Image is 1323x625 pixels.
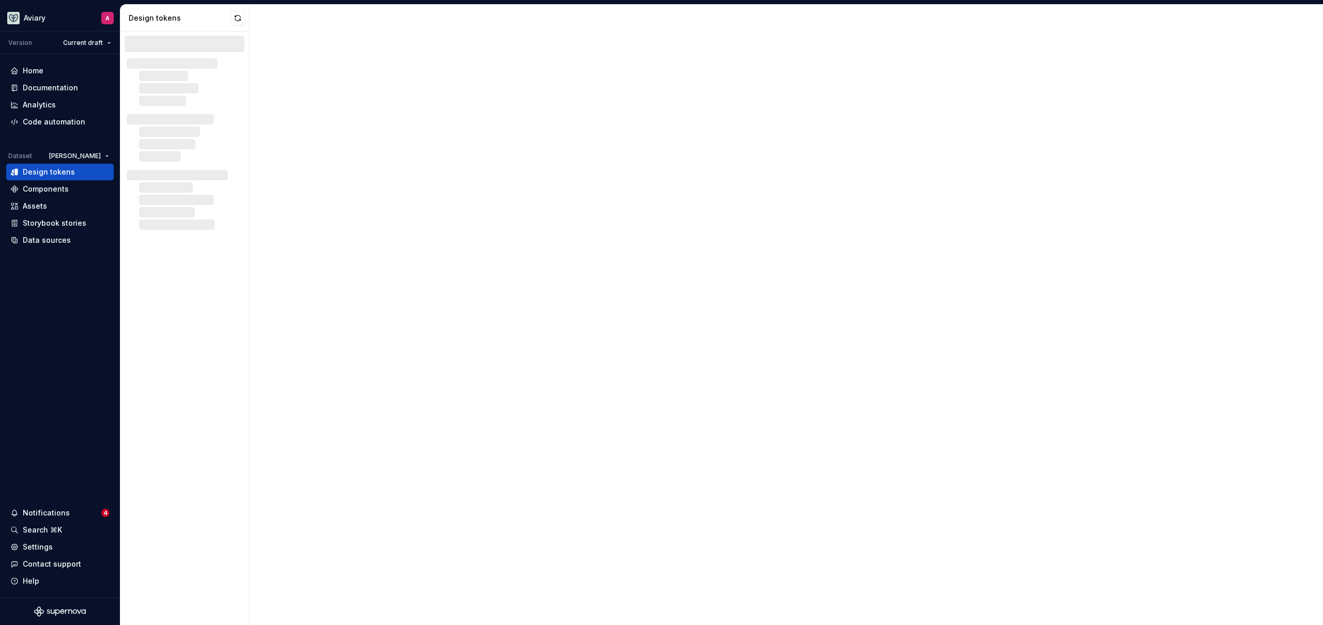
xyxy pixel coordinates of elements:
div: Code automation [23,117,85,127]
span: [PERSON_NAME] [49,152,101,160]
a: Storybook stories [6,215,114,231]
a: Design tokens [6,164,114,180]
span: Current draft [63,39,103,47]
a: Assets [6,198,114,214]
div: A [105,14,110,22]
div: Aviary [24,13,45,23]
div: Version [8,39,32,47]
div: Components [23,184,69,194]
button: Search ⌘K [6,522,114,538]
div: Design tokens [23,167,75,177]
a: Documentation [6,80,114,96]
div: Settings [23,542,53,552]
div: Notifications [23,508,70,518]
div: Assets [23,201,47,211]
a: Analytics [6,97,114,113]
div: Documentation [23,83,78,93]
a: Settings [6,539,114,555]
a: Data sources [6,232,114,248]
div: Help [23,576,39,586]
button: Current draft [58,36,116,50]
img: 256e2c79-9abd-4d59-8978-03feab5a3943.png [7,12,20,24]
div: Home [23,66,43,76]
div: Analytics [23,100,56,110]
svg: Supernova Logo [34,606,86,617]
button: Notifications4 [6,505,114,521]
div: Storybook stories [23,218,86,228]
div: Data sources [23,235,71,245]
span: 4 [101,509,110,517]
button: Contact support [6,556,114,572]
a: Components [6,181,114,197]
div: Search ⌘K [23,525,62,535]
div: Design tokens [129,13,230,23]
a: Home [6,62,114,79]
div: Contact support [23,559,81,569]
button: Help [6,573,114,589]
div: Dataset [8,152,32,160]
button: AviaryA [2,7,118,29]
a: Code automation [6,114,114,130]
button: [PERSON_NAME] [44,149,114,163]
